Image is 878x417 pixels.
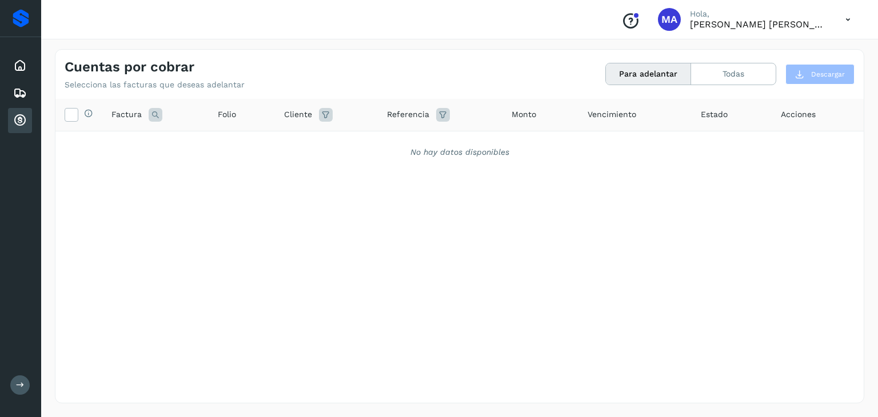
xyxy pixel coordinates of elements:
[70,146,849,158] div: No hay datos disponibles
[387,109,429,121] span: Referencia
[690,9,827,19] p: Hola,
[111,109,142,121] span: Factura
[8,81,32,106] div: Embarques
[781,109,816,121] span: Acciones
[785,64,855,85] button: Descargar
[8,108,32,133] div: Cuentas por cobrar
[65,80,245,90] p: Selecciona las facturas que deseas adelantar
[606,63,691,85] button: Para adelantar
[284,109,312,121] span: Cliente
[690,19,827,30] p: Marco Antonio Martinez Rosas
[691,63,776,85] button: Todas
[8,53,32,78] div: Inicio
[218,109,236,121] span: Folio
[65,59,194,75] h4: Cuentas por cobrar
[701,109,728,121] span: Estado
[512,109,536,121] span: Monto
[588,109,636,121] span: Vencimiento
[811,69,845,79] span: Descargar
